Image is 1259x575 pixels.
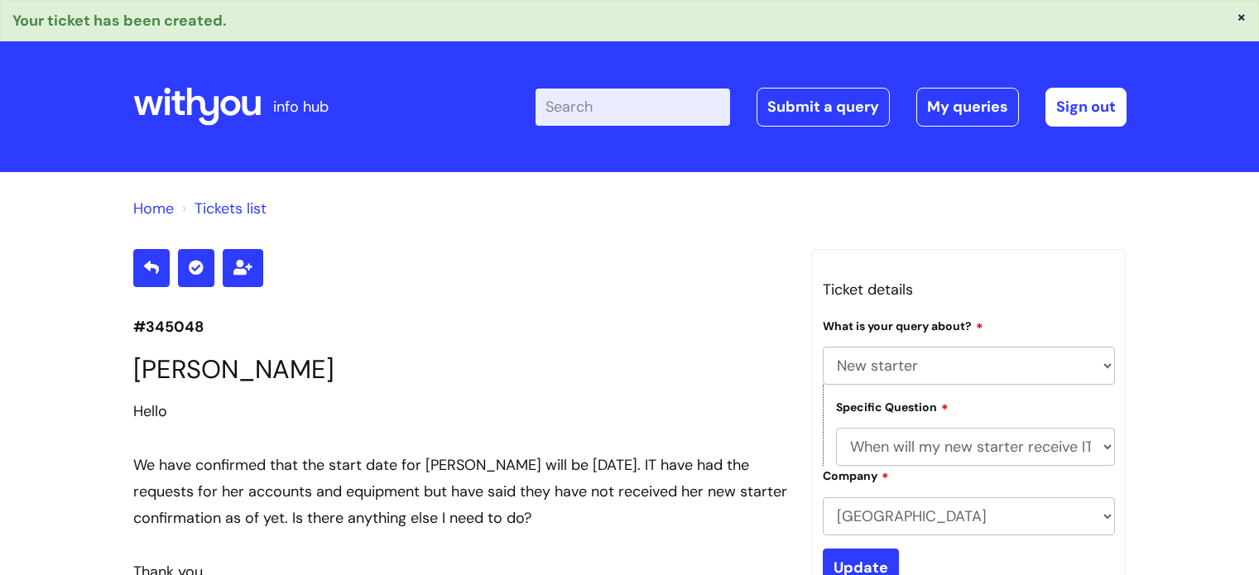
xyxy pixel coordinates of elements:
a: Sign out [1045,88,1127,126]
a: Submit a query [757,88,890,126]
button: × [1237,9,1247,24]
div: Hello [133,398,787,424]
h3: Ticket details [823,276,1116,303]
input: Search [536,89,730,125]
label: Company [823,467,889,483]
label: Specific Question [836,398,949,414]
p: info hub [273,93,329,120]
div: | - [536,88,1127,126]
label: What is your query about? [823,317,983,333]
p: #345048 [133,314,787,340]
h1: [PERSON_NAME] [133,354,787,385]
a: Tickets list [195,199,267,218]
a: My queries [916,88,1019,126]
li: Tickets list [178,195,267,222]
a: Home [133,199,174,218]
li: Solution home [133,195,174,222]
div: We have confirmed that the start date for [PERSON_NAME] will be [DATE]. IT have had the requests ... [133,452,787,532]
